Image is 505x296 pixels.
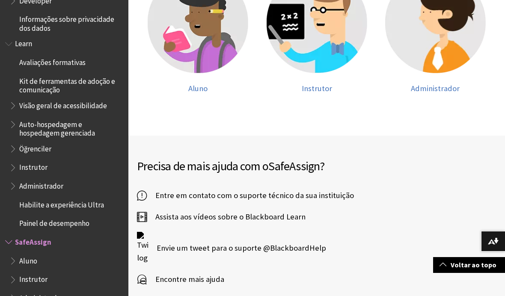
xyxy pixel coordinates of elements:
[137,189,354,202] a: Entre em contato com o suporte técnico da sua instituição
[137,273,224,286] a: Encontre mais ajuda
[19,12,122,33] span: Informações sobre privacidade dos dados
[19,198,104,209] span: Habilite a experiência Ultra
[19,117,122,137] span: Auto-hospedagem e hospedagem gerenciada
[147,210,306,223] span: Assista aos vídeos sobre o Blackboard Learn
[147,189,354,202] span: Entre em contato com o suporte técnico da sua instituição
[19,160,48,172] span: Instrutor
[19,179,63,190] span: Administrador
[19,216,89,228] span: Painel de desempenho
[411,83,460,93] span: Administrador
[148,242,326,255] span: Envie um tweet para o suporte @BlackboardHelp
[19,55,86,67] span: Avaliações formativas
[268,158,320,174] span: SafeAssign
[137,232,148,264] img: Twitter logo
[433,257,505,273] a: Voltar ao topo
[188,83,208,93] span: Aluno
[19,254,37,265] span: Aluno
[15,235,51,246] span: SafeAssign
[15,37,32,48] span: Learn
[302,83,332,93] span: Instrutor
[19,142,51,153] span: Öğrenciler
[147,273,224,286] span: Encontre mais ajuda
[5,37,123,231] nav: Book outline for Blackboard Learn Help
[19,98,107,110] span: Visão geral de acessibilidade
[19,74,122,94] span: Kit de ferramentas de adoção e comunicação
[137,157,496,175] h2: Precisa de mais ajuda com o ?
[137,210,306,223] a: Assista aos vídeos sobre o Blackboard Learn
[19,272,48,284] span: Instrutor
[137,232,326,264] a: Twitter logo Envie um tweet para o suporte @BlackboardHelp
